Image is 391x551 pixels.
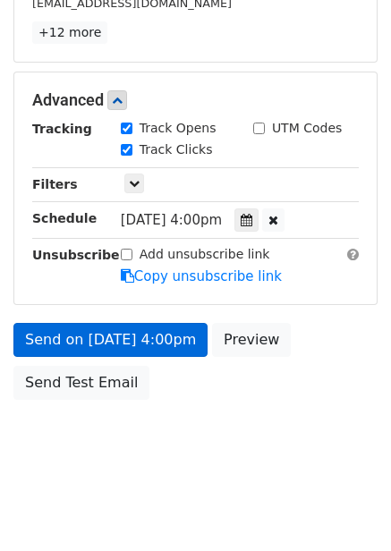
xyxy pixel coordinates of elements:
[32,248,120,262] strong: Unsubscribe
[212,323,291,357] a: Preview
[140,245,270,264] label: Add unsubscribe link
[13,366,149,400] a: Send Test Email
[140,140,213,159] label: Track Clicks
[32,177,78,191] strong: Filters
[32,21,107,44] a: +12 more
[121,212,222,228] span: [DATE] 4:00pm
[121,268,282,284] a: Copy unsubscribe link
[13,323,208,357] a: Send on [DATE] 4:00pm
[32,122,92,136] strong: Tracking
[272,119,342,138] label: UTM Codes
[302,465,391,551] iframe: Chat Widget
[32,211,97,225] strong: Schedule
[140,119,217,138] label: Track Opens
[32,90,359,110] h5: Advanced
